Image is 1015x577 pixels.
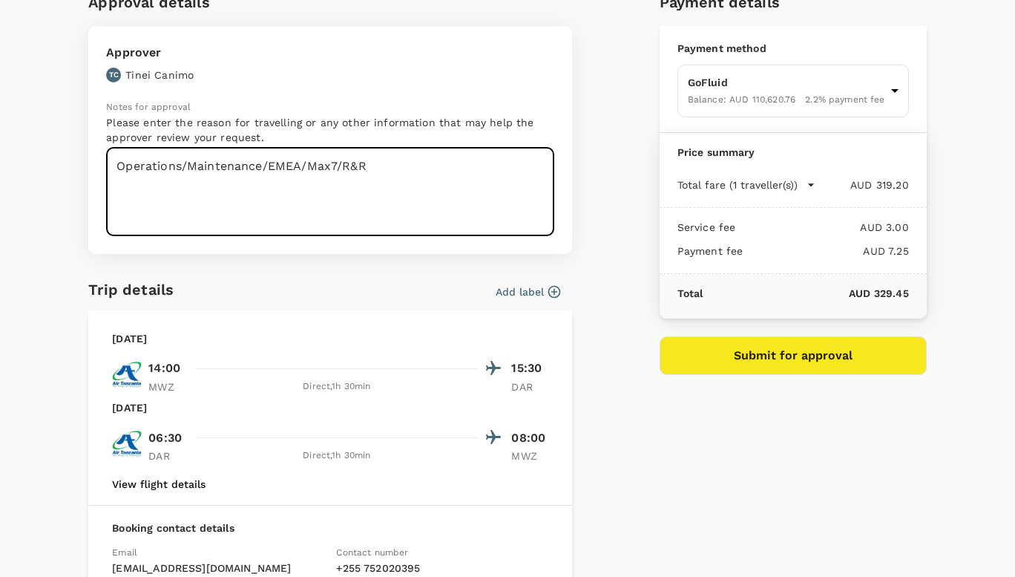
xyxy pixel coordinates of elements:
[688,94,795,105] span: Balance : AUD 110,620.76
[677,177,815,192] button: Total fare (1 traveller(s))
[677,145,909,160] p: Price summary
[194,379,479,394] div: Direct , 1h 30min
[148,449,185,463] p: DAR
[112,400,147,415] p: [DATE]
[106,115,554,145] p: Please enter the reason for travelling or any other information that may help the approver review...
[677,65,909,117] div: GoFluidBalance: AUD 110,620.762.2% payment fee
[677,41,909,56] p: Payment method
[112,428,142,458] img: TC
[194,449,479,463] div: Direct , 1h 30min
[511,429,548,447] p: 08:00
[677,244,743,258] p: Payment fee
[511,449,548,463] p: MWZ
[677,220,736,235] p: Service fee
[677,177,798,192] p: Total fare (1 traveller(s))
[496,284,560,299] button: Add label
[112,359,142,389] img: TC
[805,94,884,105] span: 2.2 % payment fee
[511,359,548,377] p: 15:30
[148,379,185,394] p: MWZ
[743,244,908,258] p: AUD 7.25
[148,359,180,377] p: 14:00
[336,561,548,576] p: + 255 752020395
[109,70,119,80] p: TC
[660,336,927,375] button: Submit for approval
[703,286,908,301] p: AUD 329.45
[112,561,324,576] p: [EMAIL_ADDRESS][DOMAIN_NAME]
[735,220,908,235] p: AUD 3.00
[112,547,137,558] span: Email
[88,278,174,301] h6: Trip details
[688,75,885,90] p: GoFluid
[106,44,194,62] p: Approver
[112,478,206,490] button: View flight details
[815,177,909,192] p: AUD 319.20
[148,429,182,447] p: 06:30
[511,379,548,394] p: DAR
[106,100,554,115] p: Notes for approval
[112,331,147,346] p: [DATE]
[125,68,194,82] p: Tinei Canimo
[677,286,703,301] p: Total
[112,521,548,535] p: Booking contact details
[336,547,408,558] span: Contact number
